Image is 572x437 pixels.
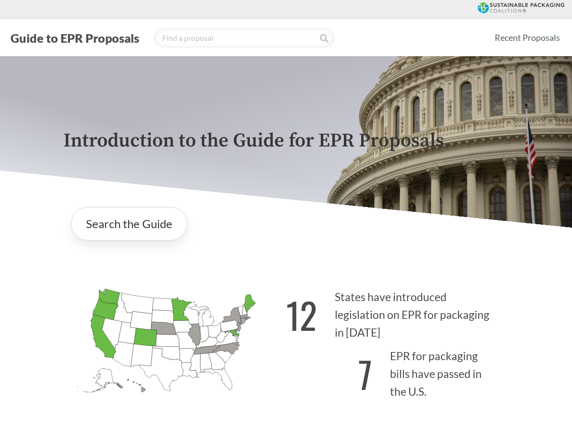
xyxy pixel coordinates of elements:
[286,341,509,401] p: EPR for packaging bills have passed in the U.S.
[286,283,509,342] p: States have introduced legislation on EPR for packaging in [DATE]
[71,207,187,241] a: Search the Guide
[63,130,509,152] p: Introduction to the Guide for EPR Proposals
[490,27,564,49] a: Recent Proposals
[286,288,317,341] strong: 12
[8,30,142,46] button: Guide to EPR Proposals
[358,347,372,401] strong: 7
[154,28,334,48] input: Find a proposal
